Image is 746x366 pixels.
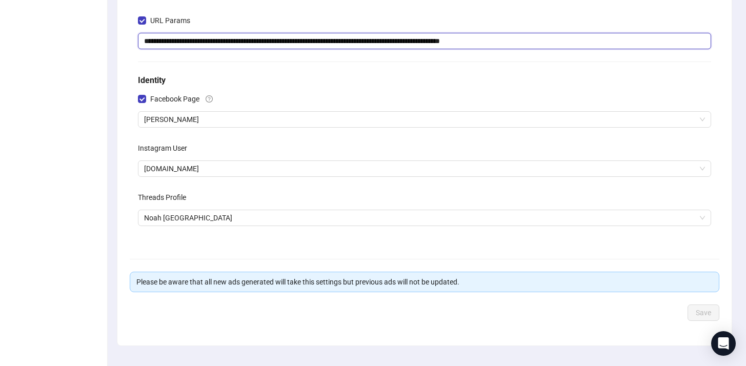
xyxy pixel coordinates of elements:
[138,189,193,206] label: Threads Profile
[138,140,194,156] label: Instagram User
[144,161,705,176] span: ofnoah.hk
[711,331,736,356] div: Open Intercom Messenger
[146,93,204,105] span: Facebook Page
[138,74,711,87] h5: Identity
[144,210,705,226] span: Noah Hong Kong
[688,304,719,321] button: Save
[136,276,713,288] div: Please be aware that all new ads generated will take this settings but previous ads will not be u...
[146,15,194,26] span: URL Params
[206,95,213,103] span: question-circle
[144,112,705,127] span: Noah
